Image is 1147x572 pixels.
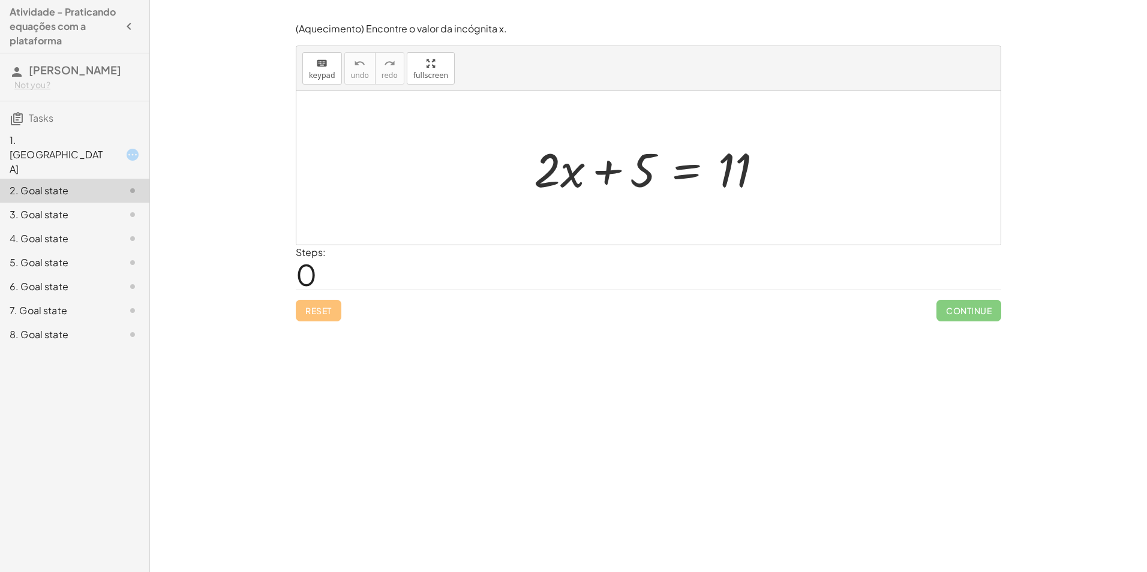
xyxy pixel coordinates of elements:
[10,303,106,318] div: 7. Goal state
[344,52,376,85] button: undoundo
[296,246,326,258] label: Steps:
[125,255,140,270] i: Task not started.
[125,327,140,342] i: Task not started.
[10,207,106,222] div: 3. Goal state
[10,255,106,270] div: 5. Goal state
[375,52,404,85] button: redoredo
[316,56,328,71] i: keyboard
[125,303,140,318] i: Task not started.
[351,71,369,80] span: undo
[29,63,121,77] span: [PERSON_NAME]
[14,79,140,91] div: Not you?
[125,279,140,294] i: Task not started.
[407,52,455,85] button: fullscreen
[302,52,342,85] button: keyboardkeypad
[413,71,448,80] span: fullscreen
[382,71,398,80] span: redo
[10,5,118,48] h4: Atividade - Praticando equações com a plataforma
[10,231,106,246] div: 4. Goal state
[29,112,53,124] span: Tasks
[10,279,106,294] div: 6. Goal state
[10,327,106,342] div: 8. Goal state
[10,133,106,176] div: 1. [GEOGRAPHIC_DATA]
[384,56,395,71] i: redo
[125,183,140,198] i: Task not started.
[296,256,317,293] span: 0
[125,207,140,222] i: Task not started.
[125,147,140,162] i: Task started.
[309,71,335,80] span: keypad
[10,183,106,198] div: 2. Goal state
[296,22,1001,36] p: (Aquecimento) Encontre o valor da incógnita x.
[125,231,140,246] i: Task not started.
[354,56,365,71] i: undo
